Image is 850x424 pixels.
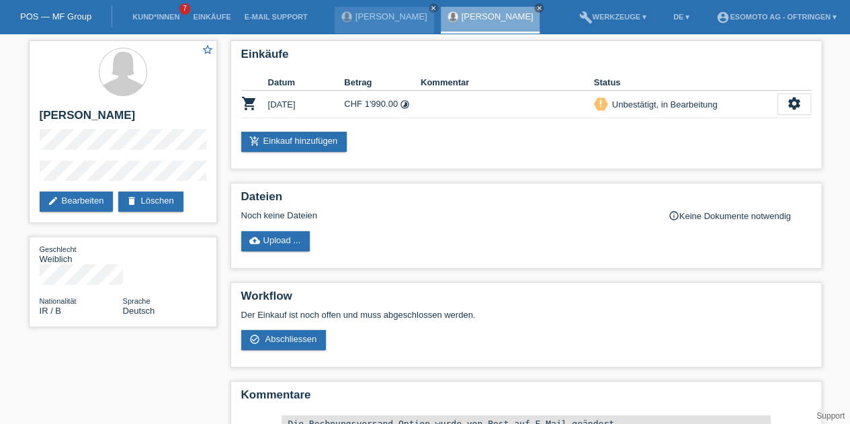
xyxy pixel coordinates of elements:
i: delete [126,196,137,206]
a: Support [816,411,845,421]
p: Der Einkauf ist noch offen und muss abgeschlossen werden. [241,310,811,320]
div: Noch keine Dateien [241,210,652,220]
th: Datum [268,75,345,91]
a: buildWerkzeuge ▾ [572,13,653,21]
h2: Einkäufe [241,48,811,68]
a: add_shopping_cartEinkauf hinzufügen [241,132,347,152]
th: Betrag [344,75,421,91]
span: 7 [179,3,190,15]
a: check_circle_outline Abschliessen [241,330,327,350]
a: Einkäufe [186,13,237,21]
div: Unbestätigt, in Bearbeitung [608,97,718,112]
a: [PERSON_NAME] [462,11,534,22]
i: POSP00027025 [241,95,257,112]
a: close [429,3,438,13]
div: Keine Dokumente notwendig [669,210,811,221]
th: Status [594,75,777,91]
span: Geschlecht [40,245,77,253]
td: CHF 1'990.00 [344,91,421,118]
span: Iran / B / 08.08.2016 [40,306,62,316]
a: E-Mail Support [238,13,314,21]
i: account_circle [716,11,730,24]
a: [PERSON_NAME] [355,11,427,22]
a: editBearbeiten [40,192,114,212]
a: deleteLöschen [118,192,183,212]
i: close [536,5,542,11]
a: close [534,3,544,13]
i: add_shopping_cart [249,136,260,146]
i: build [579,11,592,24]
a: Kund*innen [126,13,186,21]
span: Deutsch [123,306,155,316]
span: Abschliessen [265,334,316,344]
h2: Kommentare [241,388,811,409]
a: account_circleEsomoto AG - Oftringen ▾ [710,13,843,21]
a: POS — MF Group [20,11,91,22]
a: cloud_uploadUpload ... [241,231,310,251]
i: cloud_upload [249,235,260,246]
i: info_outline [669,210,679,221]
div: Weiblich [40,244,123,264]
i: edit [48,196,58,206]
span: Nationalität [40,297,77,305]
a: star_border [202,44,214,58]
h2: Dateien [241,190,811,210]
i: check_circle_outline [249,334,260,345]
td: [DATE] [268,91,345,118]
i: star_border [202,44,214,56]
h2: [PERSON_NAME] [40,109,206,129]
i: settings [787,96,802,111]
span: Sprache [123,297,151,305]
a: DE ▾ [667,13,696,21]
i: Fixe Raten (12 Raten) [400,99,410,110]
i: priority_high [596,99,605,108]
i: close [430,5,437,11]
th: Kommentar [421,75,594,91]
h2: Workflow [241,290,811,310]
